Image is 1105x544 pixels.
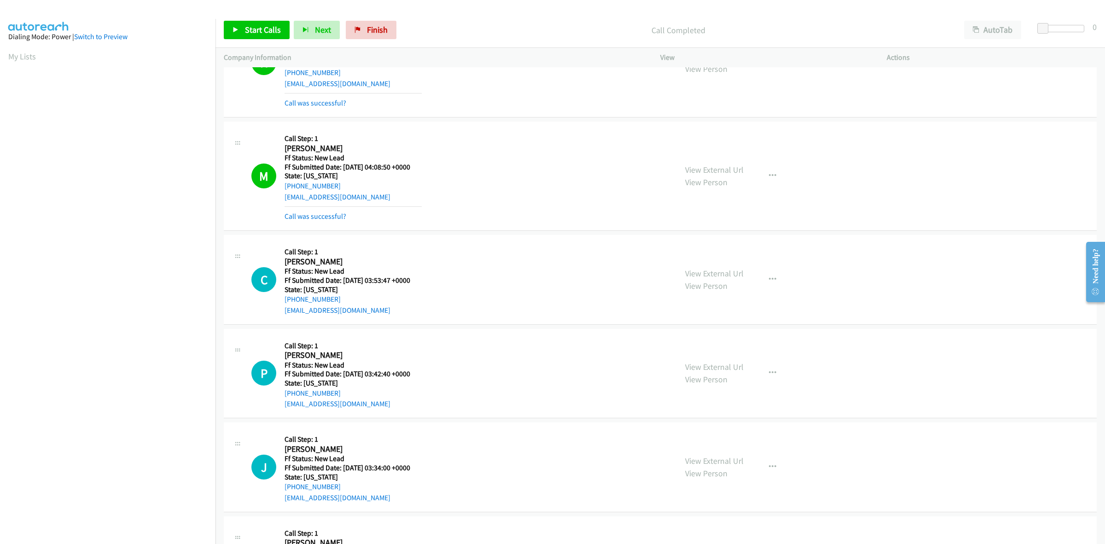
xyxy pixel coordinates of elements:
[251,455,276,480] div: The call is yet to be attempted
[685,468,727,479] a: View Person
[285,493,390,502] a: [EMAIL_ADDRESS][DOMAIN_NAME]
[285,454,422,463] h5: Ff Status: New Lead
[685,268,744,279] a: View External Url
[685,281,727,291] a: View Person
[285,193,390,201] a: [EMAIL_ADDRESS][DOMAIN_NAME]
[685,374,727,385] a: View Person
[285,306,390,315] a: [EMAIL_ADDRESS][DOMAIN_NAME]
[285,257,422,267] h2: [PERSON_NAME]
[685,177,727,187] a: View Person
[251,361,276,386] h1: P
[685,164,744,175] a: View External Url
[285,463,422,473] h5: Ff Submitted Date: [DATE] 03:34:00 +0000
[285,444,422,455] h2: [PERSON_NAME]
[285,181,341,190] a: [PHONE_NUMBER]
[285,68,341,77] a: [PHONE_NUMBER]
[285,153,422,163] h5: Ff Status: New Lead
[285,212,346,221] a: Call was successful?
[285,267,422,276] h5: Ff Status: New Lead
[285,134,422,143] h5: Call Step: 1
[285,473,422,482] h5: State: [US_STATE]
[8,51,36,62] a: My Lists
[8,31,207,42] div: Dialing Mode: Power |
[251,267,276,292] div: The call is yet to be attempted
[285,529,422,538] h5: Call Step: 1
[285,389,341,398] a: [PHONE_NUMBER]
[251,164,276,188] h1: M
[294,21,340,39] button: Next
[285,247,422,257] h5: Call Step: 1
[285,143,422,154] h2: [PERSON_NAME]
[685,362,744,372] a: View External Url
[251,361,276,386] div: The call is yet to be attempted
[8,71,215,509] iframe: Dialpad
[285,361,422,370] h5: Ff Status: New Lead
[224,52,644,63] p: Company Information
[245,24,281,35] span: Start Calls
[285,435,422,444] h5: Call Step: 1
[285,341,422,351] h5: Call Step: 1
[251,455,276,480] h1: J
[224,21,290,39] a: Start Calls
[285,276,422,285] h5: Ff Submitted Date: [DATE] 03:53:47 +0000
[685,456,744,466] a: View External Url
[887,52,1097,63] p: Actions
[685,64,727,74] a: View Person
[251,267,276,292] h1: C
[660,52,870,63] p: View
[285,285,422,294] h5: State: [US_STATE]
[964,21,1021,39] button: AutoTab
[285,99,346,107] a: Call was successful?
[285,171,422,181] h5: State: [US_STATE]
[285,379,422,388] h5: State: [US_STATE]
[346,21,396,39] a: Finish
[285,163,422,172] h5: Ff Submitted Date: [DATE] 04:08:50 +0000
[285,369,422,379] h5: Ff Submitted Date: [DATE] 03:42:40 +0000
[285,482,341,491] a: [PHONE_NUMBER]
[367,24,388,35] span: Finish
[1042,25,1084,32] div: Delay between calls (in seconds)
[285,399,390,408] a: [EMAIL_ADDRESS][DOMAIN_NAME]
[409,24,948,36] p: Call Completed
[74,32,128,41] a: Switch to Preview
[1093,21,1097,33] div: 0
[285,350,422,361] h2: [PERSON_NAME]
[285,79,390,88] a: [EMAIL_ADDRESS][DOMAIN_NAME]
[285,295,341,304] a: [PHONE_NUMBER]
[1078,235,1105,309] iframe: Resource Center
[315,24,331,35] span: Next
